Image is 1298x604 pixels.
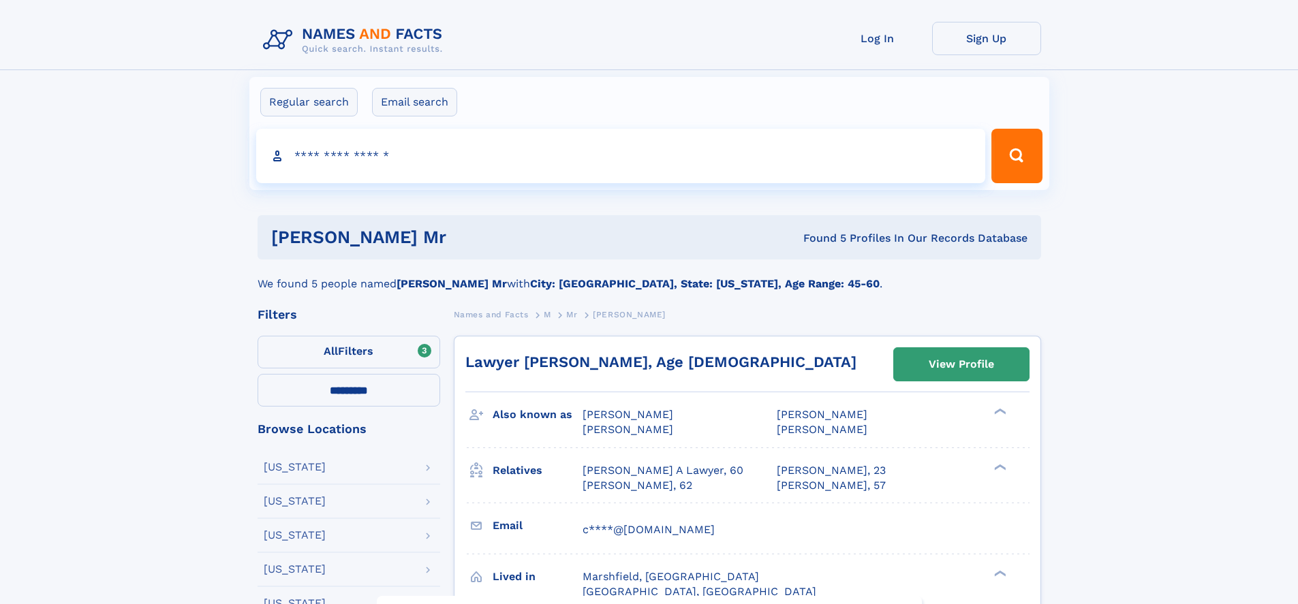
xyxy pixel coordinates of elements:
div: We found 5 people named with . [258,259,1041,292]
a: [PERSON_NAME], 62 [583,478,692,493]
button: Search Button [991,129,1042,183]
span: [PERSON_NAME] [777,408,867,421]
h3: Also known as [493,403,583,426]
span: [PERSON_NAME] [583,423,673,436]
a: [PERSON_NAME] A Lawyer, 60 [583,463,743,478]
input: search input [256,129,986,183]
a: View Profile [894,348,1029,381]
h3: Email [493,514,583,537]
a: M [544,306,551,323]
a: Log In [823,22,932,55]
a: Names and Facts [454,306,529,323]
label: Filters [258,336,440,368]
div: Filters [258,308,440,321]
a: [PERSON_NAME], 57 [777,478,886,493]
span: [GEOGRAPHIC_DATA], [GEOGRAPHIC_DATA] [583,585,816,598]
span: M [544,310,551,319]
div: Found 5 Profiles In Our Records Database [625,231,1027,246]
div: View Profile [929,349,994,380]
div: ❯ [991,407,1007,416]
div: ❯ [991,462,1007,471]
a: Lawyer [PERSON_NAME], Age [DEMOGRAPHIC_DATA] [465,353,856,370]
span: [PERSON_NAME] [777,423,867,436]
span: Marshfield, [GEOGRAPHIC_DATA] [583,570,759,583]
span: [PERSON_NAME] [593,310,666,319]
b: [PERSON_NAME] Mr [397,277,507,290]
label: Regular search [260,88,358,116]
div: [US_STATE] [264,564,326,575]
div: [US_STATE] [264,496,326,507]
span: All [324,345,338,357]
img: Logo Names and Facts [258,22,454,59]
span: [PERSON_NAME] [583,408,673,421]
a: [PERSON_NAME], 23 [777,463,886,478]
h3: Relatives [493,459,583,482]
h1: [PERSON_NAME] mr [271,229,625,246]
div: [US_STATE] [264,462,326,473]
h3: Lived in [493,565,583,588]
b: City: [GEOGRAPHIC_DATA], State: [US_STATE], Age Range: 45-60 [530,277,880,290]
div: ❯ [991,569,1007,577]
div: Browse Locations [258,423,440,435]
a: Mr [566,306,577,323]
a: Sign Up [932,22,1041,55]
div: [US_STATE] [264,530,326,541]
label: Email search [372,88,457,116]
span: Mr [566,310,577,319]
